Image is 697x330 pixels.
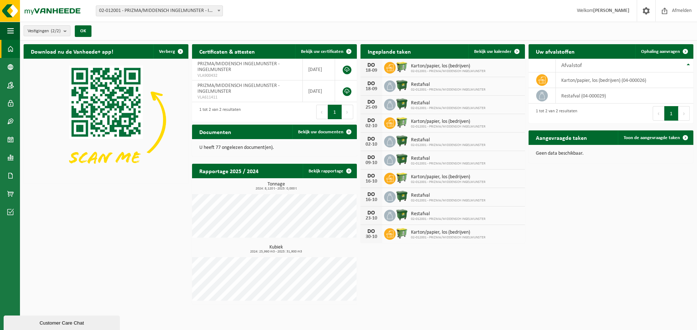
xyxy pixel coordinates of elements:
span: 02-012001 - PRIZMA/MIDDENSCH INGELMUNSTER [411,162,485,166]
a: Bekijk rapportage [303,164,356,178]
div: 18-09 [364,68,379,73]
div: DO [364,229,379,234]
h2: Certificaten & attesten [192,44,262,58]
button: 1 [664,106,678,121]
button: Verberg [153,44,188,59]
div: 02-10 [364,124,379,129]
td: [DATE] [303,59,335,80]
span: Verberg [159,49,175,54]
count: (2/2) [51,29,61,33]
span: PRIZMA/MIDDENSCH INGELMUNSTER - INGELMUNSTER [197,83,280,94]
span: VLA611411 [197,95,297,100]
h2: Aangevraagde taken [529,130,594,145]
span: 2024: 25,960 m3 - 2025: 31,900 m3 [196,250,357,254]
h2: Ingeplande taken [360,44,418,58]
span: 02-012001 - PRIZMA/MIDDENSCH INGELMUNSTER [411,125,485,129]
div: 1 tot 2 van 2 resultaten [196,104,241,120]
div: 25-09 [364,105,379,110]
button: OK [75,25,91,37]
p: U heeft 77 ongelezen document(en). [199,145,350,150]
span: 2024: 8,120 t - 2025: 0,000 t [196,187,357,191]
span: PRIZMA/MIDDENSCH INGELMUNSTER - INGELMUNSTER [197,61,280,72]
span: 02-012001 - PRIZMA/MIDDENSCH INGELMUNSTER - INGELMUNSTER [96,5,223,16]
h3: Tonnage [196,182,357,191]
img: WB-0660-HPE-GN-50 [396,61,408,73]
a: Bekijk uw certificaten [295,44,356,59]
div: 23-10 [364,216,379,221]
span: Bekijk uw kalender [474,49,511,54]
span: 02-012001 - PRIZMA/MIDDENSCH INGELMUNSTER [411,199,485,203]
span: 02-012001 - PRIZMA/MIDDENSCH INGELMUNSTER [411,235,485,240]
button: 1 [328,105,342,119]
img: WB-0660-HPE-GN-50 [396,227,408,239]
div: DO [364,62,379,68]
img: WB-0660-HPE-GN-50 [396,116,408,129]
span: 02-012001 - PRIZMA/MIDDENSCH INGELMUNSTER [411,180,485,184]
div: 02-10 [364,142,379,147]
span: 02-012001 - PRIZMA/MIDDENSCH INGELMUNSTER [411,217,485,221]
a: Ophaling aanvragen [635,44,693,59]
a: Toon de aangevraagde taken [618,130,693,145]
img: WB-1100-HPE-GN-01 [396,190,408,202]
span: Bekijk uw documenten [298,130,343,134]
span: 02-012001 - PRIZMA/MIDDENSCH INGELMUNSTER - INGELMUNSTER [96,6,223,16]
span: Afvalstof [561,63,582,68]
button: Previous [653,106,664,121]
span: 02-012001 - PRIZMA/MIDDENSCH INGELMUNSTER [411,69,485,74]
td: karton/papier, los (bedrijven) (04-000026) [556,72,693,88]
div: DO [364,118,379,124]
span: Bekijk uw certificaten [301,49,343,54]
div: 30-10 [364,234,379,239]
img: WB-1100-HPE-GN-01 [396,79,408,92]
span: Karton/papier, los (bedrijven) [411,63,485,69]
div: DO [364,81,379,87]
div: 18-09 [364,87,379,92]
div: DO [364,210,379,216]
span: Restafval [411,211,485,217]
td: [DATE] [303,80,335,102]
button: Vestigingen(2/2) [24,25,70,36]
a: Bekijk uw documenten [292,125,356,139]
span: 02-012001 - PRIZMA/MIDDENSCH INGELMUNSTER [411,88,485,92]
div: DO [364,192,379,197]
div: DO [364,173,379,179]
img: WB-1100-HPE-GN-01 [396,135,408,147]
img: WB-0660-HPE-GN-50 [396,172,408,184]
img: WB-1100-HPE-GN-01 [396,98,408,110]
img: Download de VHEPlus App [24,59,188,182]
h2: Download nu de Vanheede+ app! [24,44,121,58]
p: Geen data beschikbaar. [536,151,686,156]
h2: Documenten [192,125,239,139]
td: restafval (04-000029) [556,88,693,104]
div: DO [364,136,379,142]
div: 16-10 [364,197,379,202]
strong: [PERSON_NAME] [593,8,629,13]
span: 02-012001 - PRIZMA/MIDDENSCH INGELMUNSTER [411,106,485,110]
span: Vestigingen [28,26,61,37]
div: 1 tot 2 van 2 resultaten [532,105,577,121]
button: Next [678,106,690,121]
span: Restafval [411,156,485,162]
span: Restafval [411,137,485,143]
h2: Uw afvalstoffen [529,44,582,58]
span: Toon de aangevraagde taken [624,135,680,140]
span: Karton/papier, los (bedrijven) [411,119,485,125]
div: DO [364,155,379,160]
img: WB-1100-HPE-GN-01 [396,153,408,166]
h2: Rapportage 2025 / 2024 [192,164,266,178]
div: 09-10 [364,160,379,166]
div: 16-10 [364,179,379,184]
h3: Kubiek [196,245,357,254]
span: 02-012001 - PRIZMA/MIDDENSCH INGELMUNSTER [411,143,485,147]
span: Ophaling aanvragen [641,49,680,54]
button: Next [342,105,353,119]
span: Karton/papier, los (bedrijven) [411,230,485,235]
img: WB-1100-HPE-GN-01 [396,209,408,221]
span: Restafval [411,100,485,106]
a: Bekijk uw kalender [468,44,524,59]
span: Karton/papier, los (bedrijven) [411,174,485,180]
iframe: chat widget [4,314,121,330]
div: DO [364,99,379,105]
span: Restafval [411,82,485,88]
